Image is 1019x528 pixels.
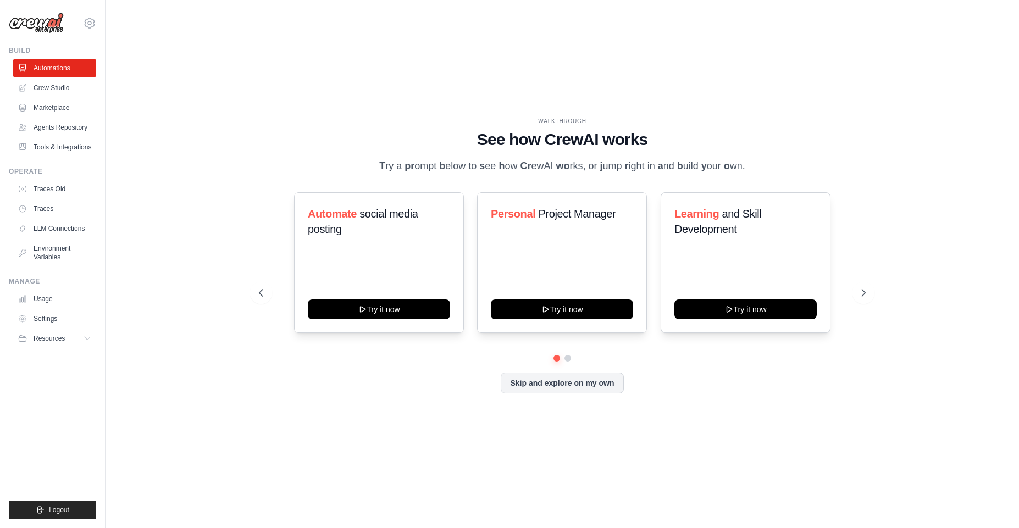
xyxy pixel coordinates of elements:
span: ewAI [520,160,553,171]
span: wn. [724,160,745,171]
button: Resources [13,330,96,347]
h1: See how CrewAI works [259,130,866,149]
span: our [701,160,721,171]
span: ight [625,160,645,171]
span: elow [439,160,466,171]
div: WALKTHROUGH [259,117,866,125]
span: y [701,160,707,171]
span: Learning [674,208,719,220]
span: nd [658,160,674,171]
span: a [658,160,663,171]
button: Try it now [308,299,450,319]
a: Crew Studio [13,79,96,97]
span: T [379,160,385,171]
span: ow [499,160,517,171]
span: wo [556,160,569,171]
a: Automations [13,59,96,77]
span: Project Manager [539,208,616,220]
span: social media posting [308,208,418,235]
button: Logout [9,501,96,519]
span: h [499,160,505,171]
span: Personal [491,208,535,220]
span: Logout [49,505,69,514]
a: Traces Old [13,180,96,198]
span: rks, [556,160,585,171]
span: Cr [520,160,531,171]
span: a to or in [379,160,745,171]
a: LLM Connections [13,220,96,237]
span: o [724,160,730,171]
span: s [479,160,485,171]
a: Traces [13,200,96,218]
button: Try it now [491,299,633,319]
span: and Skill Development [674,208,761,235]
span: ee [479,160,496,171]
span: Automate [308,208,357,220]
div: Build [9,46,96,55]
a: Usage [13,290,96,308]
span: j [600,160,603,171]
div: Operate [9,167,96,176]
a: Environment Variables [13,240,96,266]
button: Skip and explore on my own [501,373,623,393]
div: Manage [9,277,96,286]
a: Settings [13,310,96,327]
a: Agents Repository [13,119,96,136]
span: Resources [34,334,65,343]
span: b [677,160,683,171]
button: Try it now [674,299,817,319]
span: ompt [405,160,436,171]
img: Logo [9,13,64,34]
span: ump [600,160,622,171]
a: Marketplace [13,99,96,116]
span: pr [405,160,414,171]
a: Tools & Integrations [13,138,96,156]
span: r [625,160,629,171]
span: b [439,160,445,171]
span: uild [677,160,699,171]
span: ry [379,160,394,171]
